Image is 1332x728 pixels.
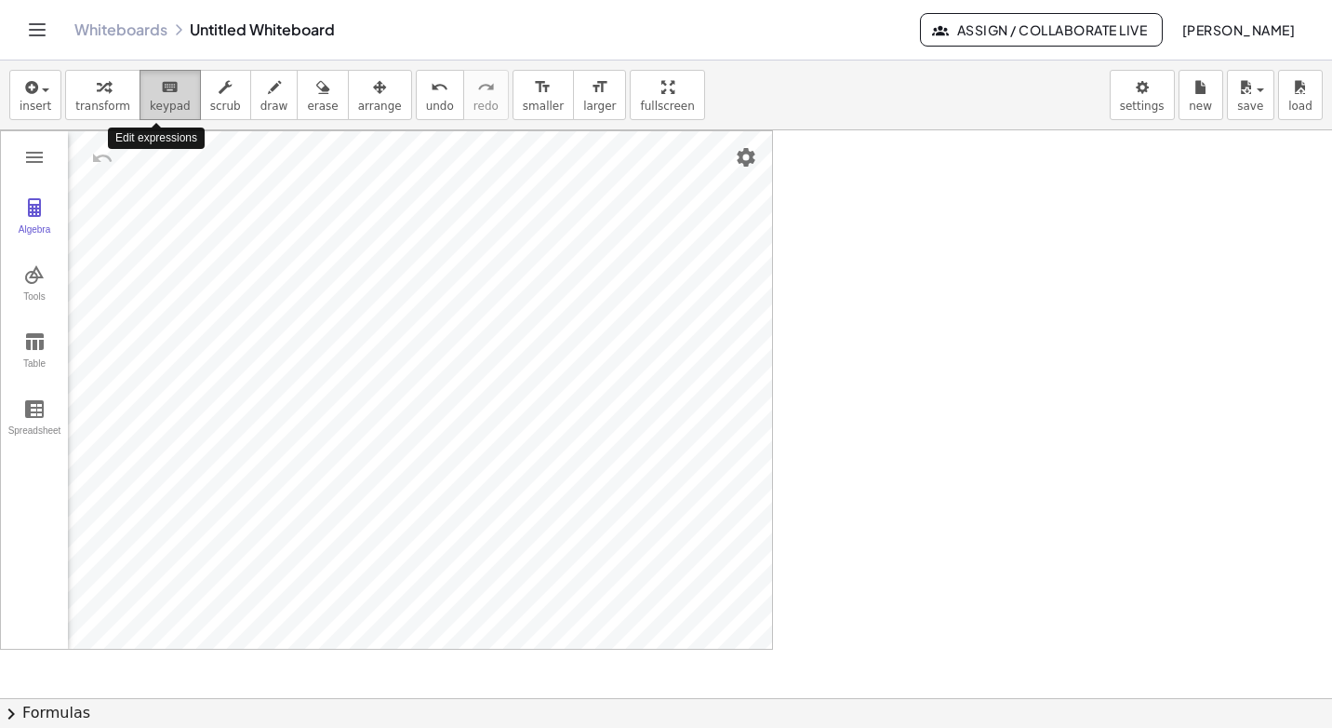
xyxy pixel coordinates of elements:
canvas: Graphics View 1 [68,131,772,649]
span: redo [473,100,499,113]
button: save [1227,70,1274,120]
span: keypad [150,100,191,113]
i: undo [431,76,448,99]
button: Toggle navigation [22,15,52,45]
span: Assign / Collaborate Live [936,21,1147,38]
span: insert [20,100,51,113]
span: smaller [523,100,564,113]
button: redoredo [463,70,509,120]
img: Main Menu [23,146,46,169]
span: draw [260,100,288,113]
button: fullscreen [630,70,704,120]
a: Whiteboards [74,20,167,39]
button: format_sizelarger [573,70,626,120]
button: erase [297,70,348,120]
i: redo [477,76,495,99]
button: Undo [86,142,119,175]
div: Tools [5,291,64,317]
span: [PERSON_NAME] [1181,21,1295,38]
button: insert [9,70,61,120]
span: load [1288,100,1312,113]
i: keyboard [161,76,179,99]
button: load [1278,70,1323,120]
button: settings [1110,70,1175,120]
div: Algebra [5,224,64,250]
button: arrange [348,70,412,120]
span: larger [583,100,616,113]
i: format_size [591,76,608,99]
button: Assign / Collaborate Live [920,13,1163,47]
div: Table [5,358,64,384]
span: scrub [210,100,241,113]
button: draw [250,70,299,120]
span: fullscreen [640,100,694,113]
button: undoundo [416,70,464,120]
i: format_size [534,76,552,99]
span: new [1189,100,1212,113]
button: transform [65,70,140,120]
div: Spreadsheet [5,425,64,452]
span: transform [75,100,130,113]
span: undo [426,100,454,113]
span: erase [307,100,338,113]
span: save [1237,100,1263,113]
button: format_sizesmaller [513,70,574,120]
button: Settings [729,141,763,174]
button: scrub [200,70,251,120]
span: arrange [358,100,402,113]
button: [PERSON_NAME] [1166,13,1310,47]
span: settings [1120,100,1165,113]
div: Edit expressions [108,128,205,149]
button: new [1179,70,1223,120]
button: keyboardkeypad [140,70,201,120]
